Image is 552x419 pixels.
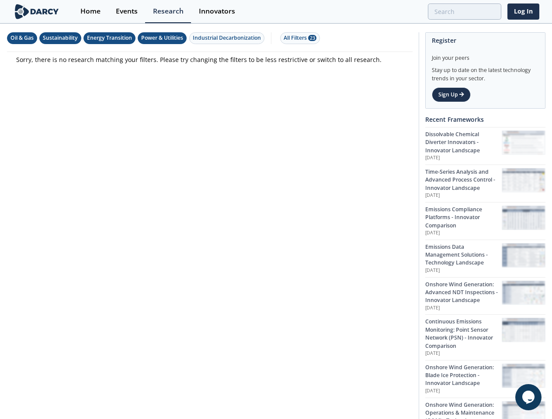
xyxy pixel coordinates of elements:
[87,34,132,42] div: Energy Transition
[7,32,37,44] button: Oil & Gas
[425,165,545,202] a: Time-Series Analysis and Advanced Process Control - Innovator Landscape [DATE] Time-Series Analys...
[425,305,502,312] p: [DATE]
[425,230,502,237] p: [DATE]
[432,48,539,62] div: Join your peers
[425,281,502,305] div: Onshore Wind Generation: Advanced NDT Inspections - Innovator Landscape
[189,32,264,44] button: Industrial Decarbonization
[425,318,502,350] div: Continuous Emissions Monitoring: Point Sensor Network (PSN) - Innovator Comparison
[425,243,502,267] div: Emissions Data Management Solutions - Technology Landscape
[13,4,61,19] img: logo-wide.svg
[432,33,539,48] div: Register
[43,34,78,42] div: Sustainability
[425,202,545,240] a: Emissions Compliance Platforms - Innovator Comparison [DATE] Emissions Compliance Platforms - Inn...
[425,112,545,127] div: Recent Frameworks
[138,32,187,44] button: Power & Utilities
[199,8,235,15] div: Innovators
[425,277,545,315] a: Onshore Wind Generation: Advanced NDT Inspections - Innovator Landscape [DATE] Onshore Wind Gener...
[308,35,316,41] span: 23
[425,314,545,360] a: Continuous Emissions Monitoring: Point Sensor Network (PSN) - Innovator Comparison [DATE] Continu...
[80,8,101,15] div: Home
[83,32,135,44] button: Energy Transition
[425,350,502,357] p: [DATE]
[16,55,403,64] p: Sorry, there is no research matching your filters. Please try changing the filters to be less res...
[425,360,545,398] a: Onshore Wind Generation: Blade Ice Protection - Innovator Landscape [DATE] Onshore Wind Generatio...
[141,34,183,42] div: Power & Utilities
[432,62,539,82] div: Stay up to date on the latest technology trends in your sector.
[425,168,502,192] div: Time-Series Analysis and Advanced Process Control - Innovator Landscape
[193,34,261,42] div: Industrial Decarbonization
[432,87,471,102] a: Sign Up
[425,127,545,165] a: Dissolvable Chemical Diverter Innovators - Innovator Landscape [DATE] Dissolvable Chemical Divert...
[284,34,316,42] div: All Filters
[425,155,502,161] p: [DATE]
[425,131,502,155] div: Dissolvable Chemical Diverter Innovators - Innovator Landscape
[425,267,502,274] p: [DATE]
[153,8,184,15] div: Research
[515,384,543,410] iframe: chat widget
[507,3,539,20] a: Log In
[425,364,502,388] div: Onshore Wind Generation: Blade Ice Protection - Innovator Landscape
[280,32,320,44] button: All Filters 23
[116,8,138,15] div: Events
[425,388,502,395] p: [DATE]
[425,206,502,230] div: Emissions Compliance Platforms - Innovator Comparison
[425,240,545,277] a: Emissions Data Management Solutions - Technology Landscape [DATE] Emissions Data Management Solut...
[10,34,34,42] div: Oil & Gas
[428,3,501,20] input: Advanced Search
[39,32,81,44] button: Sustainability
[425,192,502,199] p: [DATE]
